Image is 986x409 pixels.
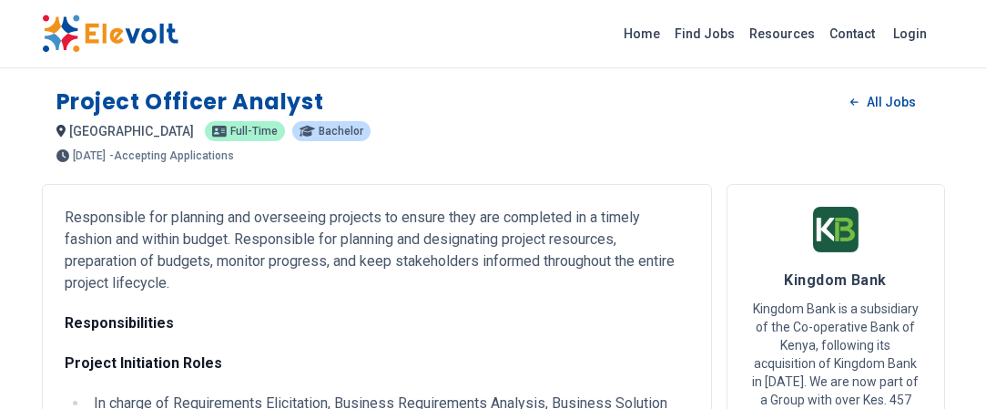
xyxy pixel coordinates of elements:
[65,207,689,294] p: Responsible for planning and overseeing projects to ensure they are completed in a timely fashion...
[230,126,278,137] span: Full-time
[109,150,234,161] p: - Accepting Applications
[742,19,822,48] a: Resources
[56,87,324,117] h1: Project Officer Analyst
[836,88,930,116] a: All Jobs
[784,271,886,289] span: Kingdom Bank
[813,207,859,252] img: Kingdom Bank
[65,314,174,332] strong: Responsibilities
[667,19,742,48] a: Find Jobs
[42,15,178,53] img: Elevolt
[882,15,938,52] a: Login
[616,19,667,48] a: Home
[65,354,222,372] strong: Project Initiation Roles
[319,126,363,137] span: Bachelor
[822,19,882,48] a: Contact
[69,124,194,138] span: [GEOGRAPHIC_DATA]
[73,150,106,161] span: [DATE]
